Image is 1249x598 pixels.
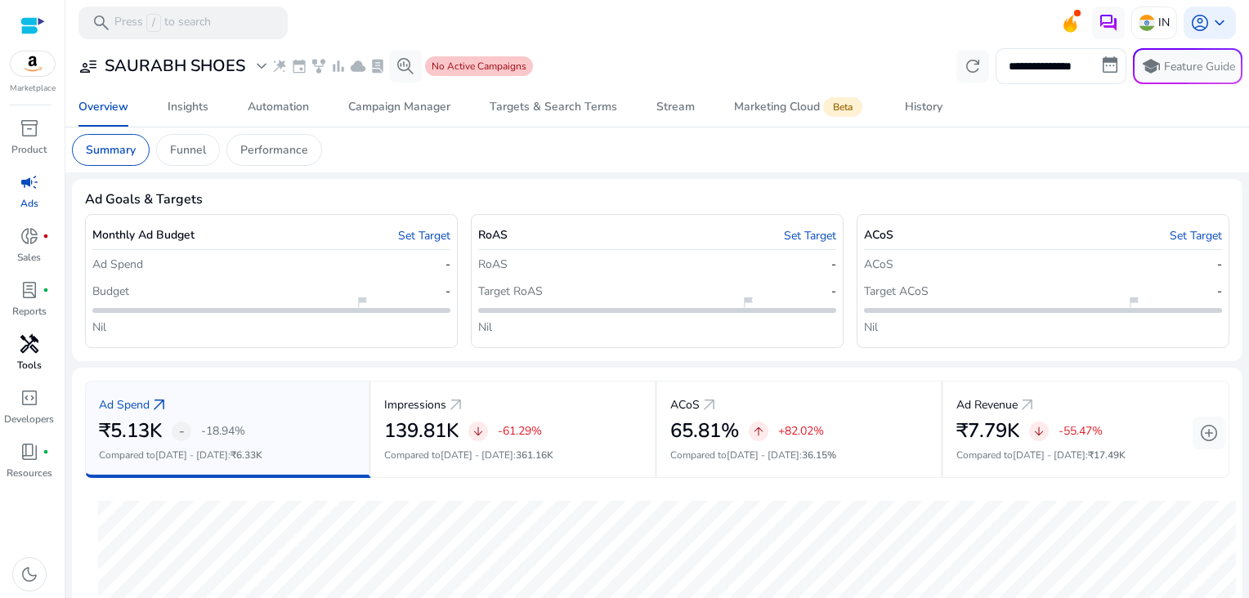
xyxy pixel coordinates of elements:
span: fiber_manual_record [43,287,49,293]
h4: Ad Goals & Targets [85,192,203,208]
p: -61.29% [498,426,542,437]
h3: SAURABH SHOES [105,56,245,76]
span: expand_more [252,56,271,76]
span: event [291,58,307,74]
p: +82.02% [778,426,824,437]
a: arrow_outward [700,395,719,415]
p: Nil [478,319,492,336]
p: Marketplace [10,83,56,95]
h5: ACoS [864,229,893,243]
h2: ₹7.79K [956,419,1019,443]
span: fiber_manual_record [43,233,49,239]
span: donut_small [20,226,39,246]
p: Summary [86,141,136,158]
span: code_blocks [20,388,39,408]
span: wand_stars [271,58,288,74]
p: Sales [17,250,41,265]
p: RoAS [478,256,508,273]
span: flag_2 [741,296,754,309]
button: add_circle [1193,417,1225,449]
p: Resources [7,466,52,480]
p: Ad Spend [92,256,143,273]
p: -18.94% [201,426,245,437]
span: fiber_manual_record [43,448,49,455]
span: inventory_2 [20,118,39,138]
span: family_history [311,58,327,74]
div: History [905,101,942,113]
p: Budget [92,283,129,300]
span: [DATE] - [DATE] [441,448,513,462]
p: Funnel [170,141,206,158]
span: campaign [20,172,39,192]
p: Compared to : [956,448,1215,462]
span: arrow_upward [752,425,765,438]
p: - [831,283,836,300]
span: 361.16K [516,448,553,462]
p: IN [1158,8,1170,37]
span: flag_2 [356,296,369,309]
span: lab_profile [20,280,39,300]
span: book_4 [20,442,39,462]
p: - [1217,283,1222,300]
p: Reports [12,304,47,319]
p: - [445,256,450,273]
span: ₹6.33K [231,448,262,462]
p: - [831,256,836,273]
p: ACoS [864,256,893,273]
span: / [146,14,161,32]
p: Ad Revenue [956,396,1018,413]
a: Set Target [1170,227,1222,244]
span: refresh [963,56,983,76]
p: - [1217,256,1222,273]
span: school [1141,56,1161,76]
h5: RoAS [478,229,508,243]
p: Ad Spend [99,396,150,413]
span: flag_2 [1127,296,1140,309]
a: arrow_outward [150,395,169,415]
p: Developers [4,412,54,426]
button: search_insights [389,50,422,83]
span: search_insights [396,56,415,76]
span: keyboard_arrow_down [1210,13,1229,33]
img: in.svg [1139,15,1155,31]
span: [DATE] - [DATE] [155,448,228,462]
p: Compared to : [384,448,642,462]
span: add_circle [1199,423,1219,443]
p: - [445,283,450,300]
span: user_attributes [78,56,98,76]
p: Target RoAS [478,283,543,300]
div: Insights [168,101,208,113]
a: arrow_outward [446,395,466,415]
span: lab_profile [369,58,386,74]
span: dark_mode [20,565,39,584]
p: Compared to : [99,448,356,462]
span: - [179,422,185,441]
div: Stream [656,101,695,113]
a: Set Target [398,227,450,244]
p: Tools [17,358,42,373]
h2: 65.81% [670,419,739,443]
div: Automation [248,101,309,113]
p: Product [11,142,47,157]
h2: ₹5.13K [99,419,162,443]
p: Press to search [114,14,211,32]
p: ACoS [670,396,700,413]
p: Performance [240,141,308,158]
p: Impressions [384,396,446,413]
p: Compared to : [670,448,928,462]
span: arrow_downward [472,425,485,438]
span: [DATE] - [DATE] [727,448,799,462]
span: cloud [350,58,366,74]
p: Feature Guide [1164,59,1235,75]
img: amazon.svg [11,51,55,76]
span: No Active Campaigns [432,60,526,73]
span: arrow_downward [1032,425,1045,438]
h2: 139.81K [384,419,459,443]
span: [DATE] - [DATE] [1013,448,1086,462]
p: Ads [20,196,38,211]
div: Campaign Manager [348,101,450,113]
span: arrow_outward [1018,395,1037,415]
